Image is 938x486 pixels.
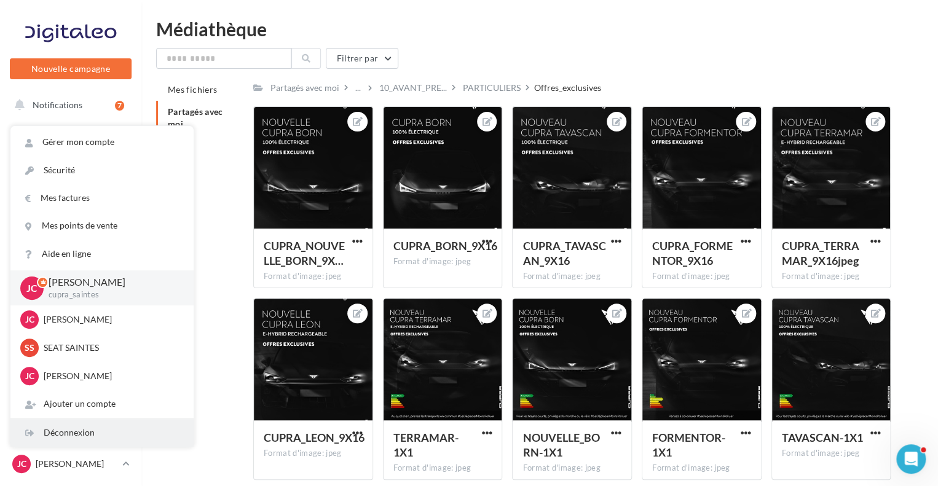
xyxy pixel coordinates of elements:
button: Filtrer par [326,48,398,69]
span: CUPRA_TAVASCAN_9X16 [522,239,605,267]
span: JC [25,370,34,382]
span: CUPRA_FORMENTOR_9X16 [652,239,733,267]
p: SEAT SAINTES [44,342,179,354]
span: 10_AVANT_PRE... [379,82,447,94]
a: Campagnes [7,216,134,241]
p: [PERSON_NAME] [44,370,179,382]
span: SS [25,342,34,354]
a: Campagnes DataOnDemand [7,378,134,415]
span: Mes fichiers [168,84,217,95]
a: PLV et print personnalisable [7,337,134,374]
span: CUPRA_NOUVELLE_BORN_9X16 [264,239,345,267]
a: Aide en ligne [10,240,194,268]
div: PARTICULIERS [463,82,521,94]
div: 7 [115,101,124,111]
span: JC [17,458,26,470]
span: TERRAMAR-1X1 [393,431,459,459]
button: Nouvelle campagne [10,58,132,79]
div: Partagés avec moi [270,82,339,94]
div: Format d'image: jpeg [264,271,363,282]
span: NOUVELLE_BORN-1X1 [522,431,599,459]
span: JC [26,281,37,295]
div: Format d'image: jpeg [782,271,881,282]
a: Sécurité [10,157,194,184]
div: Format d'image: jpeg [652,463,751,474]
span: Partagés avec moi [168,106,223,129]
div: Format d'image: jpeg [522,271,621,282]
span: CUPRA_TERRAMAR_9X16jpeg [782,239,859,267]
a: Opérations [7,123,134,149]
div: Déconnexion [10,419,194,447]
a: Boîte de réception2 [7,153,134,179]
span: Notifications [33,100,82,110]
div: Offres_exclusives [534,82,601,94]
span: TAVASCAN-1X1 [782,431,863,444]
a: Mes factures [10,184,194,212]
p: [PERSON_NAME] [49,275,174,289]
span: CUPRA_LEON_9X16 [264,431,365,444]
div: Format d'image: jpeg [522,463,621,474]
p: cupra_saintes [49,289,174,300]
a: Calendrier [7,307,134,333]
div: Format d'image: jpeg [393,463,492,474]
div: Médiathèque [156,20,923,38]
a: Visibilité en ligne [7,185,134,211]
div: Format d'image: jpeg [652,271,751,282]
p: [PERSON_NAME] [36,458,117,470]
div: Format d'image: jpeg [393,256,492,267]
p: [PERSON_NAME] [44,313,179,326]
a: Contacts [7,246,134,272]
a: Mes points de vente [10,212,194,240]
a: Gérer mon compte [10,128,194,156]
a: Médiathèque [7,276,134,302]
div: Format d'image: jpeg [264,448,363,459]
span: CUPRA_BORN_9X16 [393,239,497,253]
div: ... [353,79,363,96]
button: Notifications 7 [7,92,129,118]
a: JC [PERSON_NAME] [10,452,132,476]
span: FORMENTOR-1X1 [652,431,725,459]
div: Format d'image: jpeg [782,448,881,459]
span: JC [25,313,34,326]
div: Ajouter un compte [10,390,194,418]
iframe: Intercom live chat [896,444,926,474]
